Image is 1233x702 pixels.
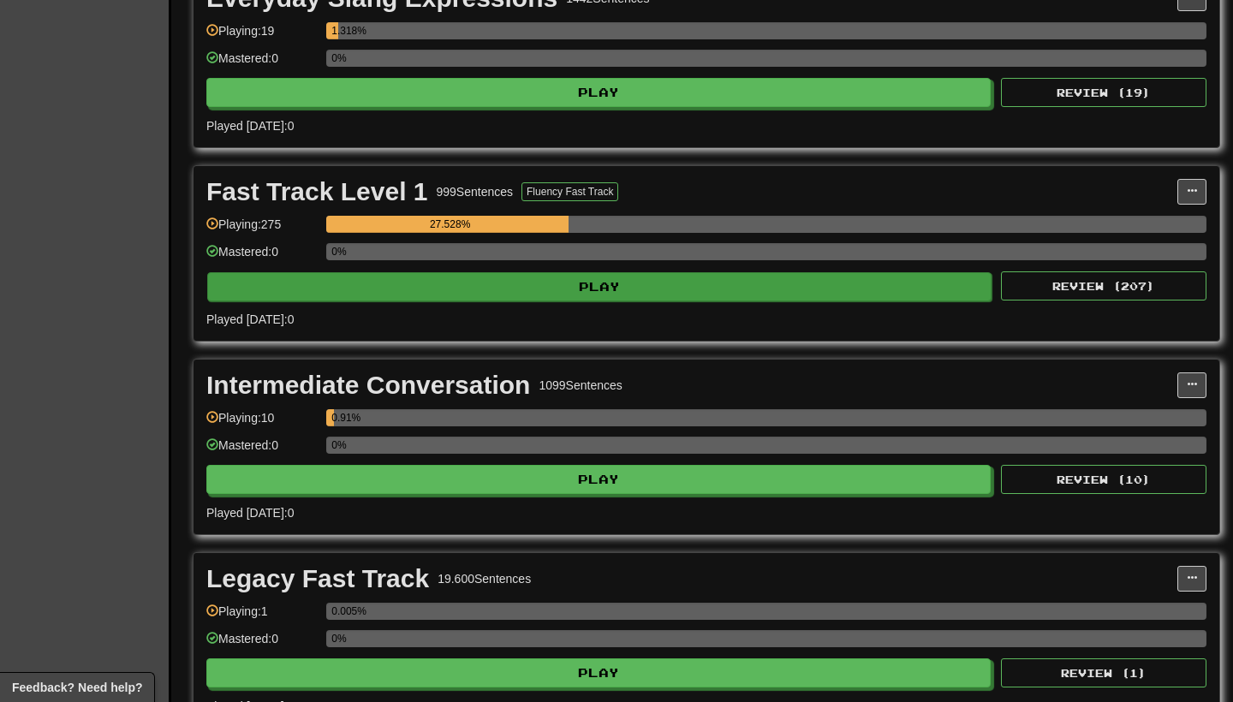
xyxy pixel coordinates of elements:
div: Playing: 19 [206,22,318,51]
button: Review (19) [1001,78,1206,107]
span: Played [DATE]: 0 [206,119,294,133]
div: Mastered: 0 [206,630,318,658]
div: 1.318% [331,22,337,39]
div: 19.600 Sentences [438,570,531,587]
button: Play [206,78,991,107]
span: Played [DATE]: 0 [206,312,294,326]
div: Fast Track Level 1 [206,179,428,205]
button: Fluency Fast Track [521,182,618,201]
span: Played [DATE]: 0 [206,506,294,520]
div: 999 Sentences [437,183,514,200]
div: Playing: 10 [206,409,318,437]
div: 0.91% [331,409,334,426]
span: Open feedback widget [12,679,142,696]
div: Intermediate Conversation [206,372,530,398]
div: Legacy Fast Track [206,566,429,592]
button: Review (10) [1001,465,1206,494]
button: Review (1) [1001,658,1206,687]
div: Playing: 1 [206,603,318,631]
button: Play [207,272,992,301]
div: Mastered: 0 [206,243,318,271]
button: Play [206,465,991,494]
div: Mastered: 0 [206,50,318,78]
div: Playing: 275 [206,216,318,244]
div: 27.528% [331,216,569,233]
div: Mastered: 0 [206,437,318,465]
div: 1099 Sentences [539,377,622,394]
button: Play [206,658,991,687]
button: Review (207) [1001,271,1206,300]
